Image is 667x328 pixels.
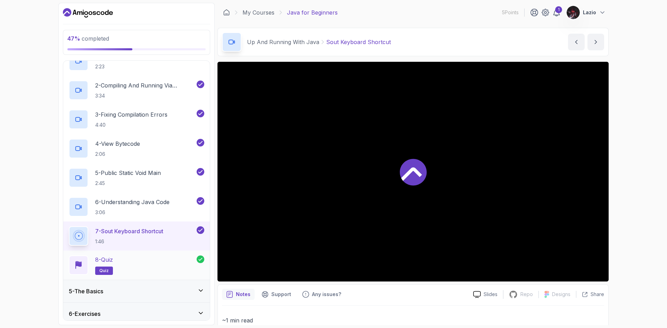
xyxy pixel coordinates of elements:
[63,303,210,325] button: 6-Exercises
[468,291,503,298] a: Slides
[95,180,161,187] p: 2:45
[69,310,100,318] h3: 6 - Exercises
[95,209,170,216] p: 3:06
[95,198,170,206] p: 6 - Understanding Java Code
[271,291,291,298] p: Support
[69,168,204,187] button: 5-Public Static Void Main2:45
[257,289,295,300] button: Support button
[69,287,103,295] h3: 5 - The Basics
[552,8,561,17] a: 1
[287,8,338,17] p: Java for Beginners
[63,7,113,18] a: Dashboard
[95,255,113,264] p: 8 - Quiz
[95,110,167,119] p: 3 - Fixing Compilation Errors
[69,110,204,129] button: 3-Fixing Compilation Errors4:40
[95,81,195,90] p: 2 - Compiling And Running Via Terminal
[63,280,210,302] button: 5-The Basics
[95,169,161,177] p: 5 - Public Static Void Main
[223,9,230,16] a: Dashboard
[95,151,140,158] p: 2:06
[95,238,163,245] p: 1:46
[576,291,604,298] button: Share
[95,63,165,70] p: 2:23
[95,140,140,148] p: 4 - View Bytecode
[95,92,195,99] p: 3:34
[591,291,604,298] p: Share
[520,291,533,298] p: Repo
[222,316,604,325] p: ~1 min read
[69,255,204,275] button: 8-Quizquiz
[95,227,163,235] p: 7 - Sout Keyboard Shortcut
[326,38,391,46] p: Sout Keyboard Shortcut
[67,35,109,42] span: completed
[566,6,606,19] button: user profile imageLazio
[67,35,80,42] span: 47 %
[95,121,167,128] p: 4:40
[587,34,604,50] button: next content
[69,139,204,158] button: 4-View Bytecode2:06
[555,6,562,13] div: 1
[242,8,274,17] a: My Courses
[69,197,204,217] button: 6-Understanding Java Code3:06
[568,34,585,50] button: previous content
[247,38,319,46] p: Up And Running With Java
[69,51,204,71] button: 2:23
[99,268,109,274] span: quiz
[222,289,255,300] button: notes button
[502,9,519,16] p: 5 Points
[583,9,596,16] p: Lazio
[69,81,204,100] button: 2-Compiling And Running Via Terminal3:34
[69,226,204,246] button: 7-Sout Keyboard Shortcut1:46
[484,291,497,298] p: Slides
[567,6,580,19] img: user profile image
[552,291,570,298] p: Designs
[236,291,250,298] p: Notes
[298,289,345,300] button: Feedback button
[312,291,341,298] p: Any issues?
